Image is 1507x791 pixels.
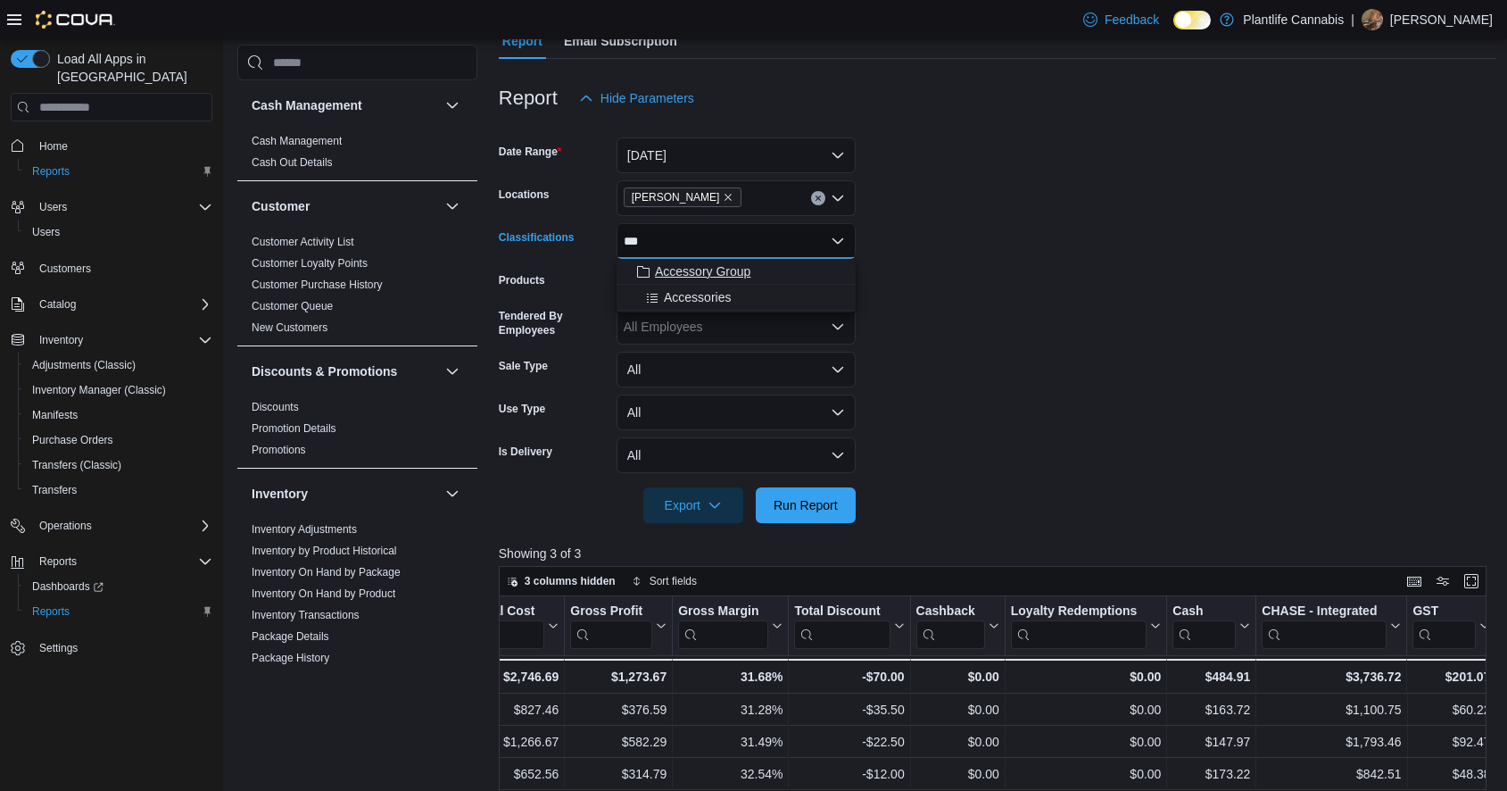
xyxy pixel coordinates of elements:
a: Dashboards [25,576,111,597]
button: Inventory [252,485,438,503]
a: Transfers [25,479,84,501]
h3: Inventory [252,485,308,503]
div: $827.46 [475,699,559,720]
span: Reports [25,601,212,622]
span: Customer Loyalty Points [252,256,368,271]
button: Inventory [32,329,90,351]
span: Transfers [32,483,77,497]
span: Inventory Adjustments [252,522,357,537]
div: $1,266.67 [475,731,559,753]
span: Email Subscription [564,23,677,59]
div: $0.00 [1011,666,1162,687]
a: Customer Loyalty Points [252,257,368,270]
div: Gross Profit [570,604,652,620]
span: Customer Activity List [252,235,354,249]
span: Wainwright [624,187,742,207]
button: Reports [4,549,219,574]
span: Inventory On Hand by Package [252,565,401,579]
button: Total Cost [475,604,559,649]
span: Package History [252,651,329,665]
button: Open list of options [831,191,845,205]
input: Dark Mode [1173,11,1211,29]
span: Inventory Manager (Classic) [25,379,212,401]
span: Transfers [25,479,212,501]
div: $48.38 [1412,763,1490,785]
span: Inventory Transactions [252,608,360,622]
span: Inventory On Hand by Product [252,587,395,601]
span: Discounts [252,400,299,414]
p: Showing 3 of 3 [499,545,1496,562]
button: Export [643,487,743,523]
div: Discounts & Promotions [237,396,477,468]
span: Operations [39,519,92,533]
button: Transfers [18,478,219,503]
span: New Customers [252,321,327,335]
span: Users [32,196,212,218]
a: Promotions [252,444,306,456]
h3: Discounts & Promotions [252,362,397,380]
button: Total Discount [794,604,904,649]
span: Inventory [39,333,83,347]
a: New Customers [252,321,327,334]
button: Reports [18,159,219,184]
button: Users [4,195,219,220]
span: Manifests [25,404,212,426]
div: -$35.50 [794,699,904,720]
span: Catalog [32,294,212,315]
span: Adjustments (Classic) [25,354,212,376]
span: Transfers (Classic) [25,454,212,476]
button: Cash [1172,604,1250,649]
div: Customer [237,231,477,346]
div: Cash [1172,604,1236,649]
button: Accessories [617,285,856,311]
span: [PERSON_NAME] [632,188,720,206]
div: $1,100.75 [1262,699,1401,720]
div: $652.56 [475,763,559,785]
a: Inventory Manager (Classic) [25,379,173,401]
div: $147.97 [1172,731,1250,753]
span: Customers [32,257,212,279]
button: Gross Margin [678,604,782,649]
div: $3,736.72 [1262,666,1401,687]
div: Total Discount [794,604,890,649]
span: Report [502,23,542,59]
span: Cash Management [252,134,342,148]
a: Cash Out Details [252,156,333,169]
div: Cashback [915,604,984,649]
button: Reports [32,551,84,572]
h3: Customer [252,197,310,215]
span: Accessory Group [655,262,750,280]
a: Dashboards [18,574,219,599]
label: Is Delivery [499,445,552,459]
div: $0.00 [915,666,998,687]
button: Loyalty Redemptions [1011,604,1162,649]
nav: Complex example [11,125,212,707]
p: [PERSON_NAME] [1390,9,1493,30]
span: Accessories [664,288,731,306]
button: Customers [4,255,219,281]
button: Transfers (Classic) [18,453,219,478]
span: Manifests [32,408,78,422]
div: CHASE - Integrated [1262,604,1387,620]
div: Loyalty Redemptions [1011,604,1147,649]
button: Display options [1432,570,1453,592]
button: Run Report [756,487,856,523]
div: -$22.50 [794,731,904,753]
button: Operations [4,513,219,538]
button: Reports [18,599,219,624]
div: $0.00 [1011,699,1162,720]
button: Discounts & Promotions [252,362,438,380]
span: Home [32,134,212,156]
div: GST [1412,604,1476,620]
span: Export [654,487,733,523]
button: Users [32,196,74,218]
span: Run Report [774,496,838,514]
span: Reports [39,554,77,569]
a: Promotion Details [252,422,336,435]
span: Dashboards [25,576,212,597]
span: Users [39,200,67,214]
div: $92.47 [1412,731,1490,753]
button: Sort fields [625,570,704,592]
a: Package History [252,652,329,664]
button: Cash Management [442,95,463,116]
